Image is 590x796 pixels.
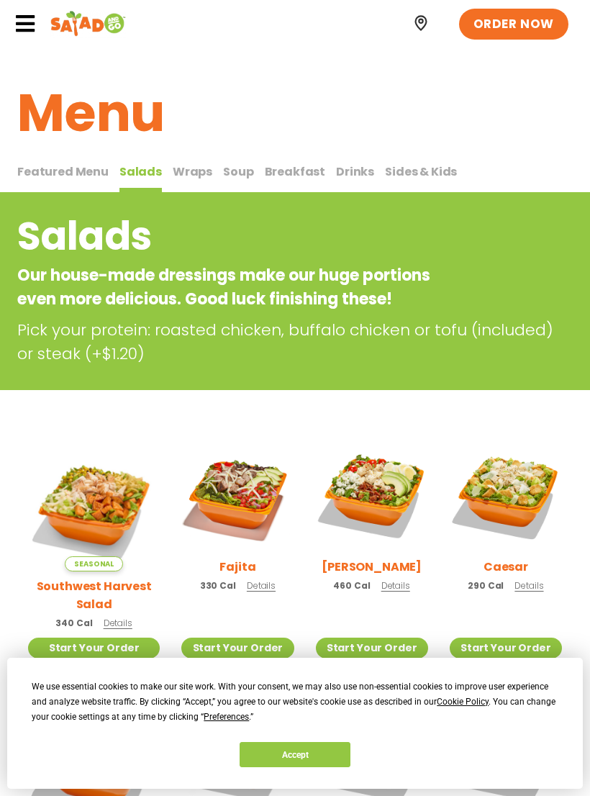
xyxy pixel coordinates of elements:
span: 330 Cal [200,579,236,592]
a: Start Your Order [28,638,160,659]
h2: Salads [17,207,457,266]
p: Pick your protein: roasted chicken, buffalo chicken or tofu (included) or steak (+$1.20) [17,318,573,366]
span: Details [381,579,410,592]
h2: [PERSON_NAME] [322,558,422,576]
div: We use essential cookies to make our site work. With your consent, we may also use non-essential ... [32,679,558,725]
span: Soup [223,163,253,180]
span: Wraps [173,163,212,180]
button: Accept [240,742,350,767]
span: 340 Cal [55,617,92,630]
a: Start Your Order [450,638,562,659]
span: Salads [119,163,162,180]
span: Featured Menu [17,163,109,180]
div: Cookie Consent Prompt [7,658,583,789]
img: Product photo for Caesar Salad [450,439,562,551]
span: 290 Cal [468,579,504,592]
img: Product photo for Southwest Harvest Salad [28,439,160,571]
a: Start Your Order [316,638,428,659]
span: Preferences [204,712,249,722]
h2: Caesar [484,558,528,576]
span: 460 Cal [333,579,370,592]
a: Start Your Order [181,638,294,659]
a: ORDER NOW [459,9,568,40]
h1: Menu [17,74,573,152]
span: Details [104,617,132,629]
span: Breakfast [265,163,326,180]
span: Details [247,579,276,592]
span: ORDER NOW [473,16,554,33]
div: Tabbed content [17,158,573,193]
span: Details [514,579,543,592]
img: Product photo for Fajita Salad [181,439,294,551]
h2: Fajita [219,558,255,576]
span: Drinks [336,163,374,180]
span: Cookie Policy [437,697,489,707]
h2: Southwest Harvest Salad [28,577,160,613]
span: Seasonal [65,556,123,571]
p: Our house-made dressings make our huge portions even more delicious. Good luck finishing these! [17,263,457,311]
span: Sides & Kids [385,163,457,180]
img: Product photo for Cobb Salad [316,439,428,551]
img: Header logo [50,9,126,38]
